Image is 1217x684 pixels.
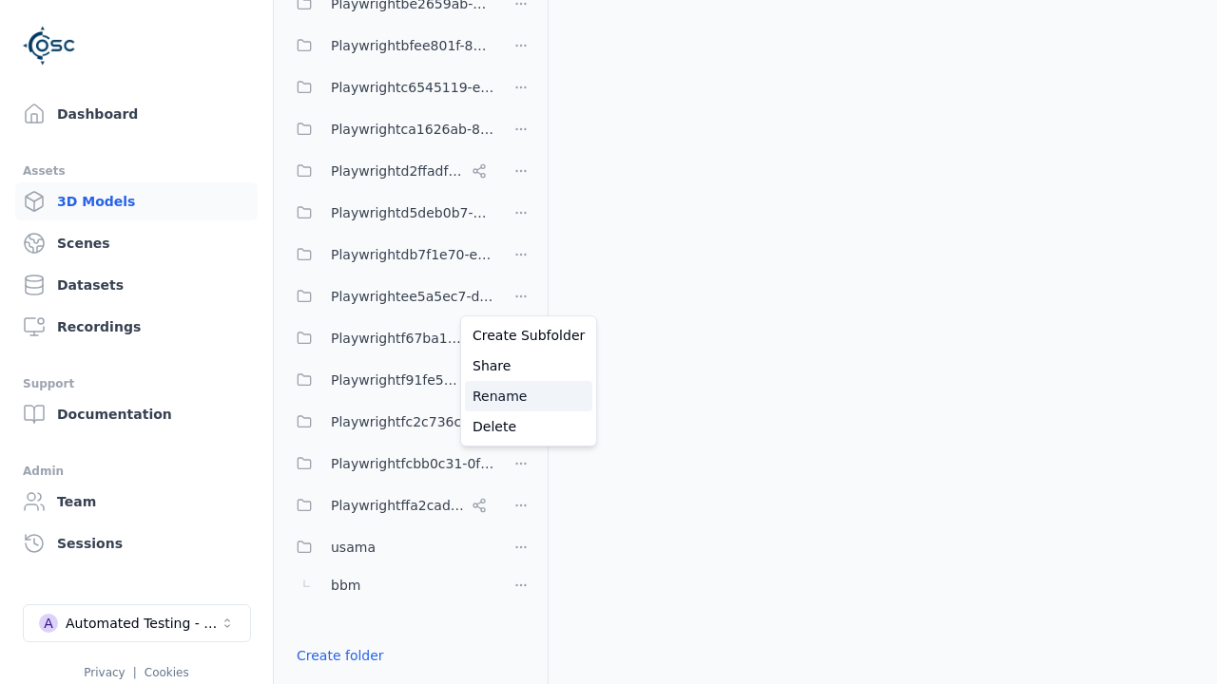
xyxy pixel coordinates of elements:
[465,351,592,381] a: Share
[465,320,592,351] a: Create Subfolder
[465,411,592,442] a: Delete
[465,381,592,411] a: Rename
